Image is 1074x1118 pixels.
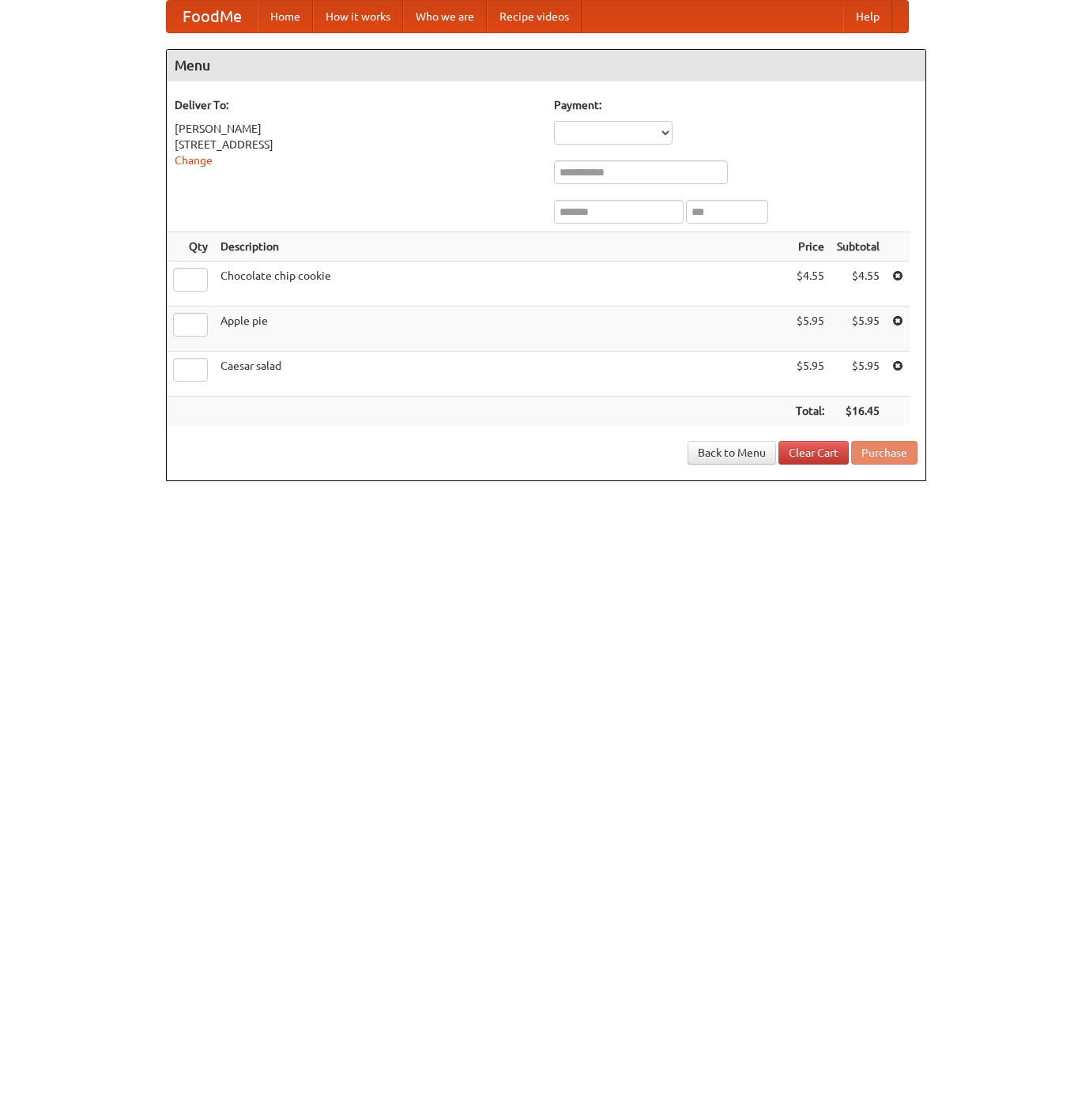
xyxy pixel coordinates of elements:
[487,1,582,32] a: Recipe videos
[789,232,831,262] th: Price
[831,307,886,352] td: $5.95
[688,441,776,465] a: Back to Menu
[831,232,886,262] th: Subtotal
[843,1,892,32] a: Help
[167,50,925,81] h4: Menu
[313,1,403,32] a: How it works
[554,97,918,113] h5: Payment:
[258,1,313,32] a: Home
[789,352,831,397] td: $5.95
[175,121,538,137] div: [PERSON_NAME]
[175,154,213,167] a: Change
[403,1,487,32] a: Who we are
[214,307,789,352] td: Apple pie
[831,397,886,426] th: $16.45
[778,441,849,465] a: Clear Cart
[175,137,538,152] div: [STREET_ADDRESS]
[789,397,831,426] th: Total:
[175,97,538,113] h5: Deliver To:
[851,441,918,465] button: Purchase
[789,307,831,352] td: $5.95
[167,1,258,32] a: FoodMe
[831,352,886,397] td: $5.95
[831,262,886,307] td: $4.55
[167,232,214,262] th: Qty
[214,262,789,307] td: Chocolate chip cookie
[789,262,831,307] td: $4.55
[214,352,789,397] td: Caesar salad
[214,232,789,262] th: Description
